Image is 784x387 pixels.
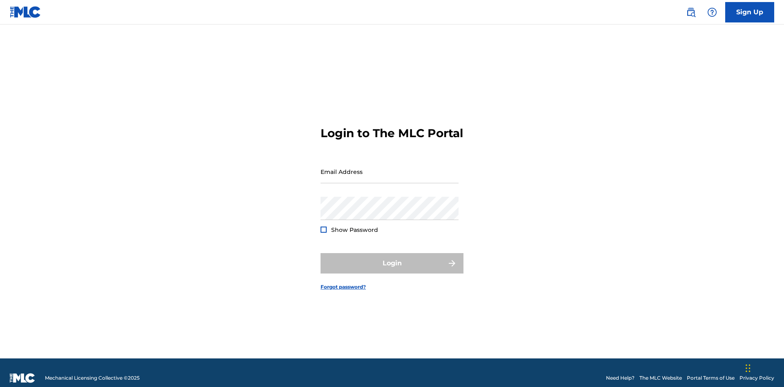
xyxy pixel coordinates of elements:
[321,283,366,291] a: Forgot password?
[45,374,140,382] span: Mechanical Licensing Collective © 2025
[10,373,35,383] img: logo
[321,126,463,140] h3: Login to The MLC Portal
[686,7,696,17] img: search
[739,374,774,382] a: Privacy Policy
[606,374,635,382] a: Need Help?
[687,374,735,382] a: Portal Terms of Use
[746,356,751,380] div: Drag
[683,4,699,20] a: Public Search
[707,7,717,17] img: help
[725,2,774,22] a: Sign Up
[10,6,41,18] img: MLC Logo
[704,4,720,20] div: Help
[743,348,784,387] iframe: Chat Widget
[639,374,682,382] a: The MLC Website
[331,226,378,234] span: Show Password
